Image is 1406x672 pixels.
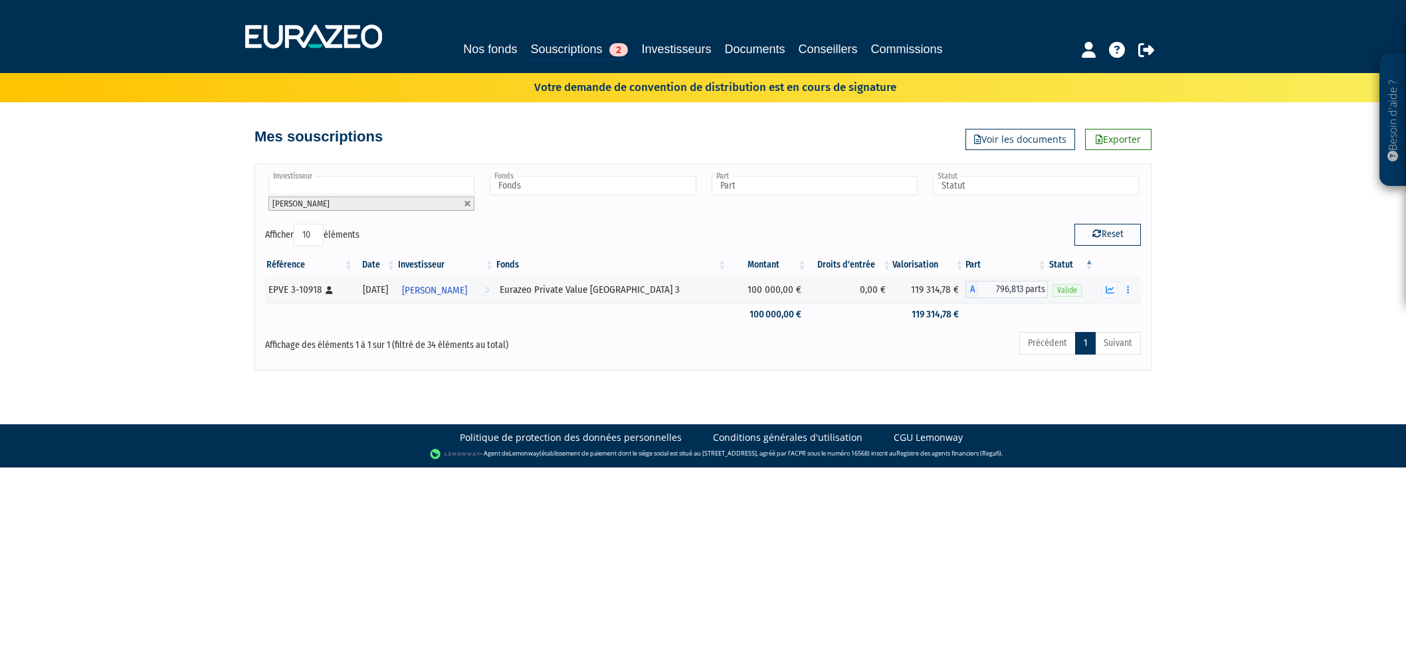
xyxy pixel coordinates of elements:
span: 2 [609,43,628,56]
th: Droits d'entrée: activer pour trier la colonne par ordre croissant [808,254,893,276]
a: Conseillers [799,40,858,58]
i: [Français] Personne physique [326,286,333,294]
span: [PERSON_NAME] [272,199,330,209]
td: 100 000,00 € [728,276,807,303]
th: Investisseur: activer pour trier la colonne par ordre croissant [397,254,496,276]
h4: Mes souscriptions [254,129,383,145]
a: Nos fonds [463,40,517,58]
a: 1 [1075,332,1096,355]
th: Référence : activer pour trier la colonne par ordre croissant [265,254,354,276]
a: Lemonway [509,449,540,458]
th: Date: activer pour trier la colonne par ordre croissant [354,254,397,276]
th: Fonds: activer pour trier la colonne par ordre croissant [495,254,728,276]
span: Valide [1053,284,1082,297]
div: Affichage des éléments 1 à 1 sur 1 (filtré de 34 éléments au total) [265,331,619,352]
a: Conditions générales d'utilisation [713,431,862,444]
div: A - Eurazeo Private Value Europe 3 [965,281,1048,298]
a: Politique de protection des données personnelles [460,431,682,444]
a: Investisseurs [641,40,711,58]
td: 119 314,78 € [892,303,965,326]
a: [PERSON_NAME] [397,276,496,303]
a: Exporter [1085,129,1152,150]
p: Votre demande de convention de distribution est en cours de signature [496,76,896,96]
span: 796,813 parts [979,281,1048,298]
td: 119 314,78 € [892,276,965,303]
span: A [965,281,979,298]
a: Documents [725,40,785,58]
th: Montant: activer pour trier la colonne par ordre croissant [728,254,807,276]
label: Afficher éléments [265,224,359,246]
a: Souscriptions2 [530,40,628,60]
a: Registre des agents financiers (Regafi) [896,449,1001,458]
span: [PERSON_NAME] [402,278,467,303]
th: Part: activer pour trier la colonne par ordre croissant [965,254,1048,276]
th: Statut : activer pour trier la colonne par ordre d&eacute;croissant [1048,254,1095,276]
th: Valorisation: activer pour trier la colonne par ordre croissant [892,254,965,276]
td: 0,00 € [808,276,893,303]
p: Besoin d'aide ? [1385,60,1401,180]
img: 1732889491-logotype_eurazeo_blanc_rvb.png [245,25,382,48]
div: - Agent de (établissement de paiement dont le siège social est situé au [STREET_ADDRESS], agréé p... [13,448,1393,461]
a: CGU Lemonway [894,431,963,444]
select: Afficheréléments [294,224,324,246]
div: Eurazeo Private Value [GEOGRAPHIC_DATA] 3 [500,283,723,297]
div: [DATE] [359,283,392,297]
a: Voir les documents [965,129,1075,150]
button: Reset [1074,224,1141,245]
a: Commissions [871,40,943,58]
i: Voir l'investisseur [485,278,490,303]
img: logo-lemonway.png [430,448,481,461]
div: EPVE 3-10918 [268,283,350,297]
td: 100 000,00 € [728,303,807,326]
